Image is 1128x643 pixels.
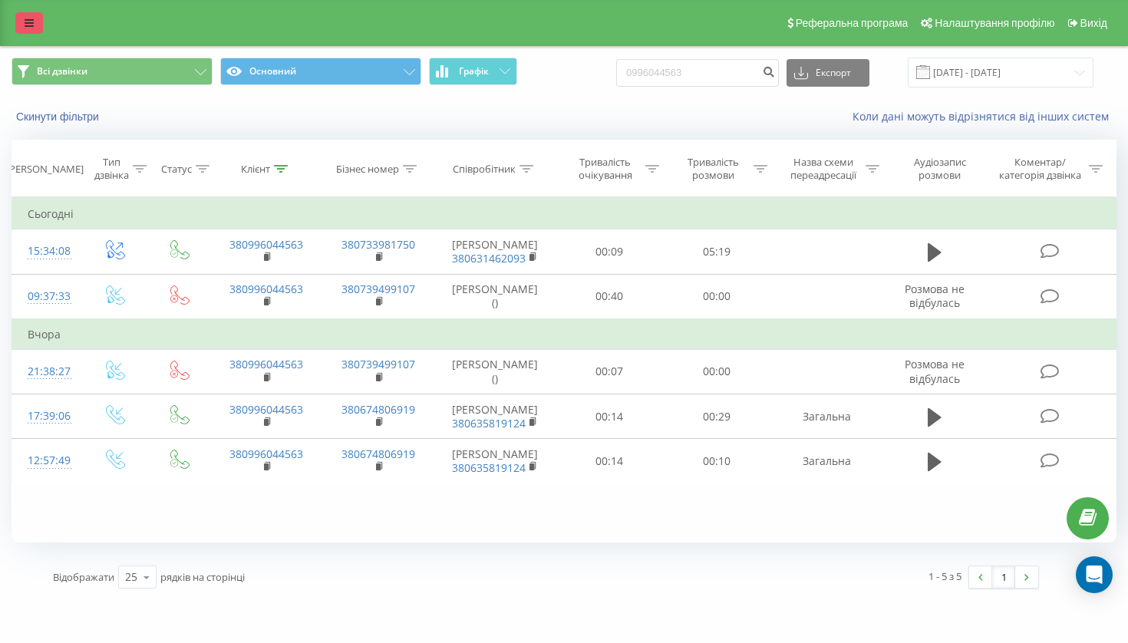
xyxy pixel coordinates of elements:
[125,569,137,585] div: 25
[1076,556,1113,593] div: Open Intercom Messenger
[1080,17,1107,29] span: Вихід
[341,357,415,371] a: 380739499107
[770,394,882,439] td: Загальна
[229,282,303,296] a: 380996044563
[459,66,489,77] span: Графік
[229,357,303,371] a: 380996044563
[452,416,526,430] a: 380635819124
[905,282,965,310] span: Розмова не відбулась
[555,274,662,319] td: 00:40
[229,447,303,461] a: 380996044563
[663,229,770,274] td: 05:19
[905,357,965,385] span: Розмова не відбулась
[434,439,555,483] td: [PERSON_NAME]
[12,58,213,85] button: Всі дзвінки
[341,237,415,252] a: 380733981750
[928,569,961,584] div: 1 - 5 з 5
[452,460,526,475] a: 380635819124
[12,110,107,124] button: Скинути фільтри
[341,282,415,296] a: 380739499107
[663,274,770,319] td: 00:00
[341,447,415,461] a: 380674806919
[452,251,526,265] a: 380631462093
[434,394,555,439] td: [PERSON_NAME]
[796,17,909,29] span: Реферальна програма
[935,17,1054,29] span: Налаштування профілю
[336,163,399,176] div: Бізнес номер
[28,282,65,312] div: 09:37:33
[663,394,770,439] td: 00:29
[785,156,862,182] div: Назва схеми переадресації
[995,156,1085,182] div: Коментар/категорія дзвінка
[569,156,642,182] div: Тривалість очікування
[992,566,1015,588] a: 1
[229,237,303,252] a: 380996044563
[160,570,245,584] span: рядків на сторінці
[787,59,869,87] button: Експорт
[434,229,555,274] td: [PERSON_NAME]
[663,439,770,483] td: 00:10
[161,163,192,176] div: Статус
[555,439,662,483] td: 00:14
[28,236,65,266] div: 15:34:08
[241,163,270,176] div: Клієнт
[12,319,1116,350] td: Вчора
[677,156,750,182] div: Тривалість розмови
[663,349,770,394] td: 00:00
[6,163,84,176] div: [PERSON_NAME]
[555,394,662,439] td: 00:14
[453,163,516,176] div: Співробітник
[616,59,779,87] input: Пошук за номером
[53,570,114,584] span: Відображати
[853,109,1116,124] a: Коли дані можуть відрізнятися вiд інших систем
[12,199,1116,229] td: Сьогодні
[28,401,65,431] div: 17:39:06
[94,156,129,182] div: Тип дзвінка
[37,65,87,77] span: Всі дзвінки
[770,439,882,483] td: Загальна
[555,229,662,274] td: 00:09
[434,349,555,394] td: [PERSON_NAME] ()
[28,357,65,387] div: 21:38:27
[555,349,662,394] td: 00:07
[897,156,983,182] div: Аудіозапис розмови
[229,402,303,417] a: 380996044563
[429,58,517,85] button: Графік
[220,58,421,85] button: Основний
[341,402,415,417] a: 380674806919
[434,274,555,319] td: [PERSON_NAME] ()
[28,446,65,476] div: 12:57:49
